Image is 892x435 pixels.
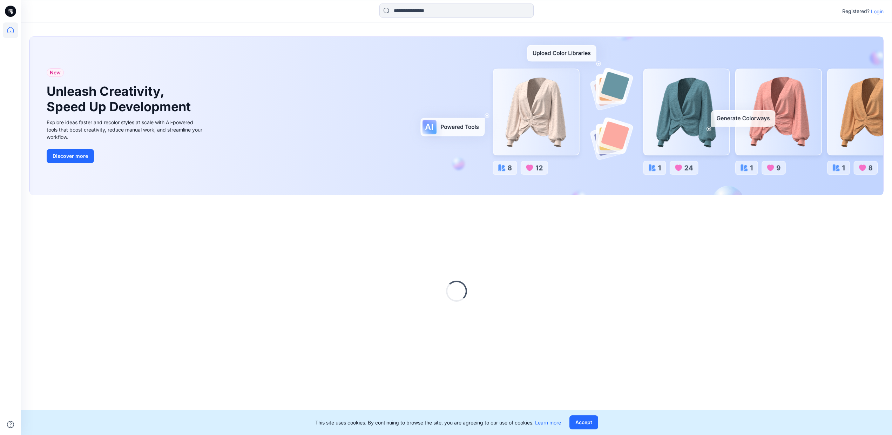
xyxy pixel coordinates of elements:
[842,7,870,15] p: Registered?
[47,149,94,163] button: Discover more
[315,419,561,426] p: This site uses cookies. By continuing to browse the site, you are agreeing to our use of cookies.
[47,119,204,141] div: Explore ideas faster and recolor styles at scale with AI-powered tools that boost creativity, red...
[535,420,561,426] a: Learn more
[871,8,884,15] p: Login
[50,68,61,77] span: New
[47,149,204,163] a: Discover more
[569,415,598,429] button: Accept
[47,84,194,114] h1: Unleash Creativity, Speed Up Development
